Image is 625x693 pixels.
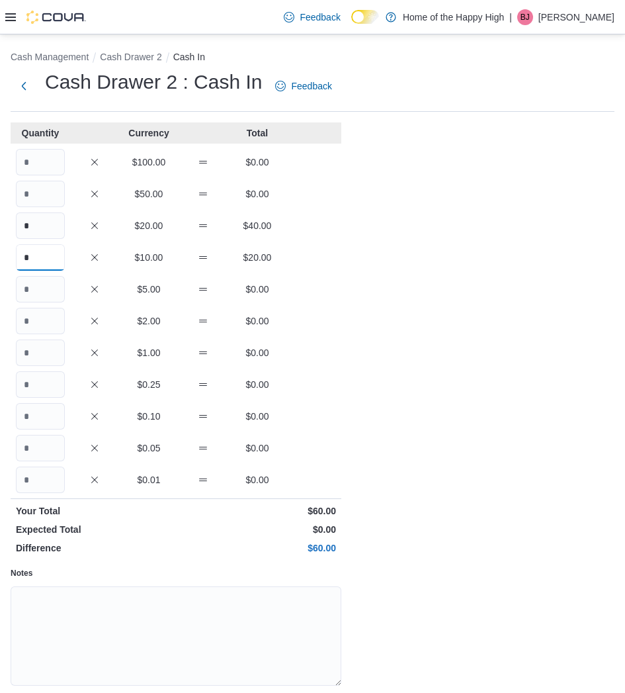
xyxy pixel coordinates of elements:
[179,523,336,536] p: $0.00
[291,79,331,93] span: Feedback
[16,276,65,302] input: Quantity
[124,156,173,169] p: $100.00
[300,11,340,24] span: Feedback
[16,504,173,518] p: Your Total
[124,187,173,201] p: $50.00
[11,73,37,99] button: Next
[45,69,262,95] h1: Cash Drawer 2 : Cash In
[16,435,65,461] input: Quantity
[16,403,65,430] input: Quantity
[173,52,205,62] button: Cash In
[11,50,614,66] nav: An example of EuiBreadcrumbs
[16,340,65,366] input: Quantity
[270,73,337,99] a: Feedback
[16,181,65,207] input: Quantity
[233,156,282,169] p: $0.00
[124,346,173,359] p: $1.00
[16,541,173,555] p: Difference
[16,126,65,140] p: Quantity
[538,9,614,25] p: [PERSON_NAME]
[124,283,173,296] p: $5.00
[124,441,173,455] p: $0.05
[233,126,282,140] p: Total
[509,9,512,25] p: |
[517,9,533,25] div: Brock Jekill
[179,541,336,555] p: $60.00
[11,568,32,578] label: Notes
[124,219,173,232] p: $20.00
[179,504,336,518] p: $60.00
[16,149,65,175] input: Quantity
[233,378,282,391] p: $0.00
[16,308,65,334] input: Quantity
[124,473,173,486] p: $0.01
[233,283,282,296] p: $0.00
[233,314,282,328] p: $0.00
[124,126,173,140] p: Currency
[233,410,282,423] p: $0.00
[124,378,173,391] p: $0.25
[233,219,282,232] p: $40.00
[233,441,282,455] p: $0.00
[100,52,161,62] button: Cash Drawer 2
[233,346,282,359] p: $0.00
[124,251,173,264] p: $10.00
[233,187,282,201] p: $0.00
[16,523,173,536] p: Expected Total
[124,314,173,328] p: $2.00
[16,467,65,493] input: Quantity
[124,410,173,423] p: $0.10
[521,9,530,25] span: BJ
[233,251,282,264] p: $20.00
[278,4,345,30] a: Feedback
[16,212,65,239] input: Quantity
[16,244,65,271] input: Quantity
[351,10,379,24] input: Dark Mode
[233,473,282,486] p: $0.00
[26,11,86,24] img: Cova
[16,371,65,398] input: Quantity
[403,9,504,25] p: Home of the Happy High
[11,52,89,62] button: Cash Management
